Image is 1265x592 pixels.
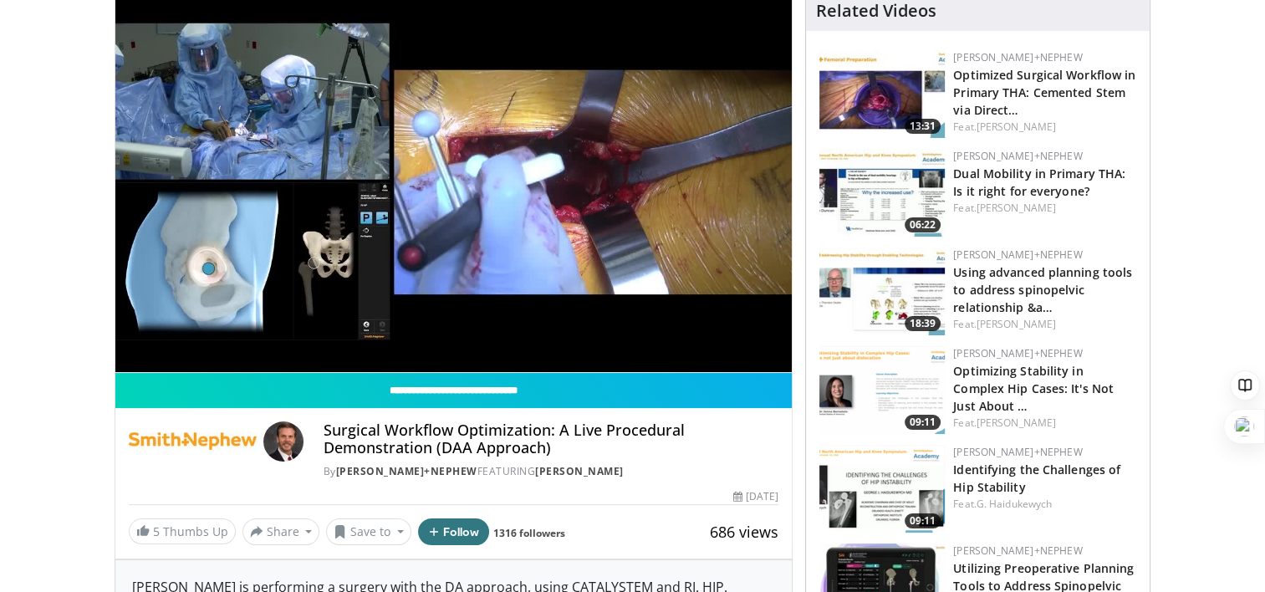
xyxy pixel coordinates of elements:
div: Feat. [953,317,1136,332]
img: 2cca93f5-0e0f-48d9-bc69-7394755c39ca.png.150x105_q85_crop-smart_upscale.png [819,346,945,434]
a: [PERSON_NAME]+Nephew [953,248,1082,262]
div: [DATE] [733,489,778,504]
a: G. Haidukewych [977,497,1052,511]
a: 5 Thumbs Up [129,518,236,544]
h4: Related Videos [816,1,936,21]
a: [PERSON_NAME]+Nephew [953,50,1082,64]
span: 18:39 [905,316,941,331]
a: 13:31 [819,50,945,138]
img: Smith+Nephew [129,421,257,462]
a: 18:39 [819,248,945,335]
a: [PERSON_NAME]+Nephew [953,346,1082,360]
a: [PERSON_NAME] [977,201,1056,215]
img: ca45bebe-5fc4-4b9b-9513-8f91197adb19.150x105_q85_crop-smart_upscale.jpg [819,149,945,237]
a: [PERSON_NAME] [977,317,1056,331]
h4: Surgical Workflow Optimization: A Live Procedural Demonstration (DAA Approach) [324,421,778,457]
button: Follow [418,518,490,545]
button: Share [242,518,320,545]
a: 09:11 [819,445,945,533]
div: By FEATURING [324,464,778,479]
span: 686 views [710,522,778,542]
a: 1316 followers [493,526,565,540]
a: 06:22 [819,149,945,237]
a: Using advanced planning tools to address spinopelvic relationship &a… [953,264,1132,315]
button: Save to [326,518,411,545]
a: [PERSON_NAME] [535,464,624,478]
a: [PERSON_NAME]+Nephew [953,445,1082,459]
div: Feat. [953,497,1136,512]
img: 781415e3-4312-4b44-b91f-90f5dce49941.150x105_q85_crop-smart_upscale.jpg [819,248,945,335]
span: 13:31 [905,119,941,134]
a: 09:11 [819,346,945,434]
a: [PERSON_NAME] [977,120,1056,134]
img: Avatar [263,421,303,462]
a: Optimized Surgical Workflow in Primary THA: Cemented Stem via Direct… [953,67,1135,118]
a: [PERSON_NAME]+Nephew [953,544,1082,558]
a: Identifying the Challenges of Hip Stability [953,462,1120,495]
img: 0fcfa1b5-074a-41e4-bf3d-4df9b2562a6c.150x105_q85_crop-smart_upscale.jpg [819,50,945,138]
span: 09:11 [905,415,941,430]
a: Optimizing Stability in Complex Hip Cases: It's Not Just About … [953,363,1114,414]
div: Feat. [953,201,1136,216]
a: [PERSON_NAME]+Nephew [953,149,1082,163]
span: 09:11 [905,513,941,528]
a: [PERSON_NAME] [977,416,1056,430]
div: Feat. [953,120,1136,135]
span: 5 [153,523,160,539]
a: [PERSON_NAME]+Nephew [336,464,477,478]
img: df5ab57a-2095-467a-91fc-636b3abea1f8.png.150x105_q85_crop-smart_upscale.png [819,445,945,533]
span: 06:22 [905,217,941,232]
a: Dual Mobility in Primary THA: Is it right for everyone? [953,166,1125,199]
div: Feat. [953,416,1136,431]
